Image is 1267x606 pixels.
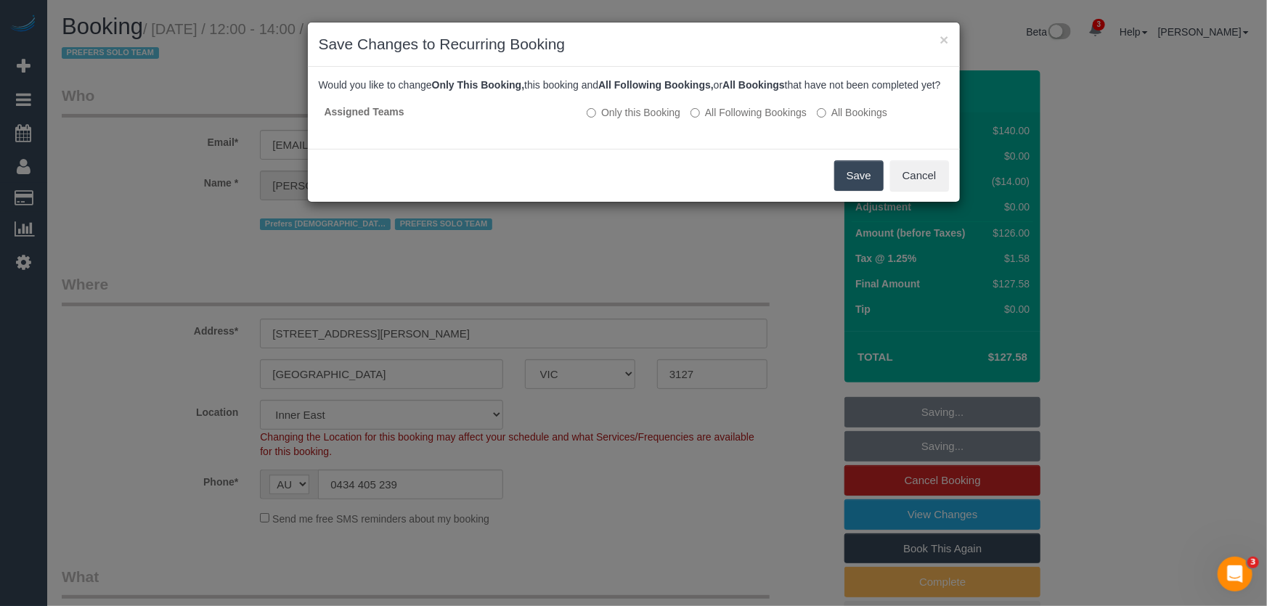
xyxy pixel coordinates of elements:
strong: Assigned Teams [325,106,404,118]
button: Save [834,160,884,191]
input: All Following Bookings [690,108,700,118]
label: This and all the bookings after it will be changed. [690,105,807,120]
b: Only This Booking, [432,79,525,91]
button: Cancel [890,160,949,191]
label: All other bookings in the series will remain the same. [587,105,680,120]
b: All Following Bookings, [598,79,714,91]
label: All bookings that have not been completed yet will be changed. [817,105,887,120]
b: All Bookings [722,79,785,91]
h3: Save Changes to Recurring Booking [319,33,949,55]
input: Only this Booking [587,108,596,118]
span: 3 [1247,557,1259,568]
button: × [940,32,948,47]
iframe: Intercom live chat [1218,557,1252,591]
input: All Bookings [817,108,826,118]
p: Would you like to change this booking and or that have not been completed yet? [319,78,949,92]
